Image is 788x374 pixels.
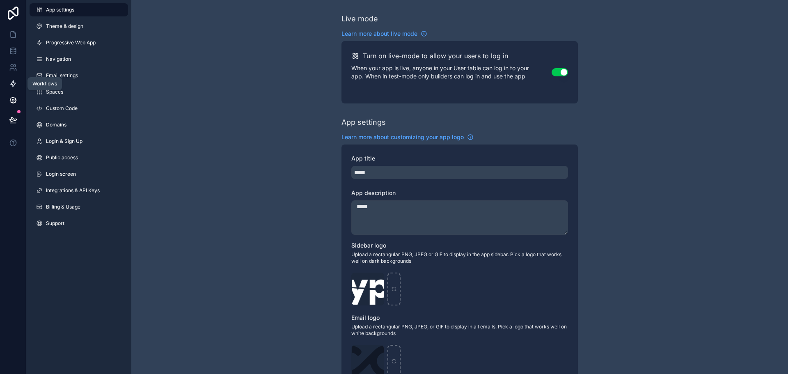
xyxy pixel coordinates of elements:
span: Login screen [46,171,76,177]
a: Navigation [30,53,128,66]
a: Progressive Web App [30,36,128,49]
a: Learn more about live mode [341,30,427,38]
span: Support [46,220,64,227]
h2: Turn on live-mode to allow your users to log in [363,51,508,61]
span: Upload a rectangular PNG, JPEG or GIF to display in the app sidebar. Pick a logo that works well ... [351,251,568,264]
a: Public access [30,151,128,164]
span: Learn more about live mode [341,30,417,38]
a: Login & Sign Up [30,135,128,148]
span: Login & Sign Up [46,138,82,145]
a: Email settings [30,69,128,82]
a: Spaces [30,85,128,99]
span: Email logo [351,314,380,321]
span: Billing & Usage [46,204,80,210]
span: Spaces [46,89,63,95]
a: Billing & Usage [30,200,128,213]
a: Support [30,217,128,230]
a: Login screen [30,167,128,181]
span: Integrations & API Keys [46,187,100,194]
a: Theme & design [30,20,128,33]
span: Theme & design [46,23,83,30]
a: Domains [30,118,128,131]
span: Upload a rectangular PNG, JPEG, or GIF to display in all emails. Pick a logo that works well on w... [351,324,568,337]
span: Custom Code [46,105,78,112]
span: App title [351,155,375,162]
span: Sidebar logo [351,242,386,249]
div: Workflows [32,80,57,87]
span: Domains [46,122,66,128]
div: App settings [341,117,386,128]
span: App description [351,189,396,196]
span: App settings [46,7,74,13]
a: Learn more about customizing your app logo [341,133,474,141]
span: Navigation [46,56,71,62]
span: Learn more about customizing your app logo [341,133,464,141]
div: Live mode [341,13,378,25]
a: App settings [30,3,128,16]
a: Custom Code [30,102,128,115]
a: Integrations & API Keys [30,184,128,197]
p: When your app is live, anyone in your User table can log in to your app. When in test-mode only b... [351,64,552,80]
span: Email settings [46,72,78,79]
span: Progressive Web App [46,39,96,46]
span: Public access [46,154,78,161]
